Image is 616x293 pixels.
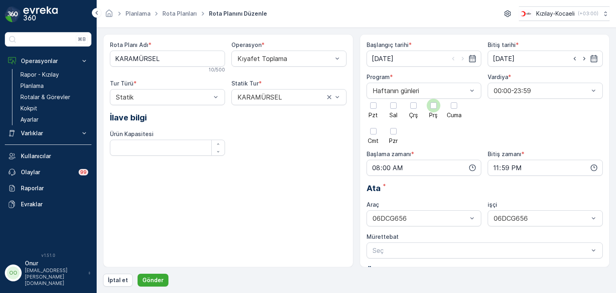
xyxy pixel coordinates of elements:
[17,69,91,80] a: Rapor - Kızılay
[389,112,397,118] span: Sal
[80,169,87,175] p: 99
[231,80,259,87] label: Statik Tur
[23,6,58,22] img: logo_dark-DEwI_e13.png
[488,151,521,157] label: Bitiş zamanı
[488,41,516,48] label: Bitiş tarihi
[25,259,84,267] p: Onur
[20,82,44,90] p: Planlama
[373,246,589,255] p: Seç
[126,10,150,17] a: Planlama
[138,274,168,287] button: Gönder
[103,274,133,287] button: İptal et
[231,41,261,48] label: Operasyon
[5,125,91,141] button: Varlıklar
[7,267,20,279] div: OO
[17,80,91,92] a: Planlama
[20,71,59,79] p: Rapor - Kızılay
[17,92,91,103] a: Rotalar & Görevler
[5,164,91,180] a: Olaylar99
[367,73,390,80] label: Program
[105,12,113,19] a: Ana Sayfa
[78,36,86,43] p: ⌘B
[142,276,164,284] p: Gönder
[108,276,128,284] p: İptal et
[110,41,148,48] label: Rota Planı Adı
[369,112,378,118] span: Pzt
[20,104,37,112] p: Kokpit
[488,51,603,67] input: dd/mm/yyyy
[209,67,225,73] p: 10 / 500
[488,201,497,208] label: işçi
[21,57,75,65] p: Operasyonlar
[110,80,134,87] label: Tur Türü
[21,184,88,192] p: Raporlar
[21,168,74,176] p: Olaylar
[21,152,88,160] p: Kullanıcılar
[447,112,462,118] span: Cuma
[110,130,154,137] label: Ürün Kapasitesi
[21,200,88,208] p: Evraklar
[368,138,379,144] span: Cmt
[5,196,91,212] a: Evraklar
[20,93,70,101] p: Rotalar & Görevler
[367,41,409,48] label: Başlangıç tarihi
[389,138,398,144] span: Pzr
[20,116,38,124] p: Ayarlar
[17,103,91,114] a: Kokpit
[367,233,399,240] label: Mürettebat
[207,10,269,18] span: Rota Planını Düzenle
[536,10,575,18] p: Kızılay-Kocaeli
[367,151,411,157] label: Başlama zamanı
[519,6,610,21] button: Kızılay-Kocaeli(+03:00)
[5,6,21,22] img: logo
[5,180,91,196] a: Raporlar
[519,9,533,18] img: k%C4%B1z%C4%B1lay_0jL9uU1.png
[5,53,91,69] button: Operasyonlar
[162,10,197,17] a: Rota Planları
[25,267,84,287] p: [EMAIL_ADDRESS][PERSON_NAME][DOMAIN_NAME]
[367,51,482,67] input: dd/mm/yyyy
[367,265,603,277] p: Önemli Konumlar
[578,10,598,17] p: ( +03:00 )
[367,201,379,208] label: Araç
[17,114,91,125] a: Ayarlar
[488,73,508,80] label: Vardiya
[429,112,438,118] span: Prş
[21,129,75,137] p: Varlıklar
[110,112,147,124] span: İlave bilgi
[409,112,418,118] span: Çrş
[5,253,91,258] span: v 1.51.0
[367,182,381,194] span: Ata
[5,259,91,287] button: OOOnur[EMAIL_ADDRESS][PERSON_NAME][DOMAIN_NAME]
[5,148,91,164] a: Kullanıcılar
